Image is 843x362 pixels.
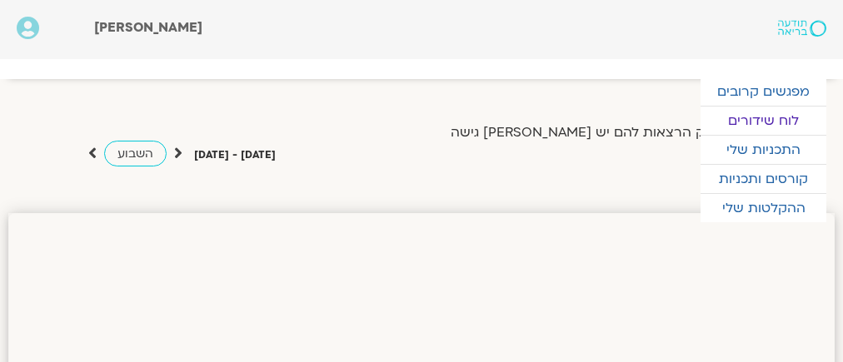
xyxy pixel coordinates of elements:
[701,136,826,164] a: התכניות שלי
[701,194,826,222] a: ההקלטות שלי
[94,18,202,37] span: [PERSON_NAME]
[701,165,826,193] a: קורסים ותכניות
[701,107,826,135] a: לוח שידורים
[104,141,167,166] a: השבוע
[194,146,276,164] p: [DATE] - [DATE]
[701,77,826,106] a: מפגשים קרובים
[451,125,740,140] label: הצג רק הרצאות להם יש [PERSON_NAME] גישה
[117,146,153,161] span: השבוע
